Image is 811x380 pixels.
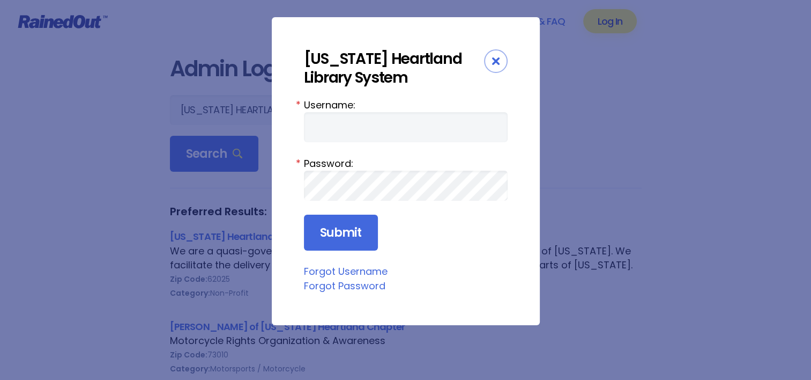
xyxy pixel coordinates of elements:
[304,49,484,87] div: [US_STATE] Heartland Library System
[304,98,508,112] label: Username:
[304,265,388,278] a: Forgot Username
[304,156,508,171] label: Password:
[304,279,385,293] a: Forgot Password
[304,215,378,251] input: Submit
[484,49,508,73] div: Close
